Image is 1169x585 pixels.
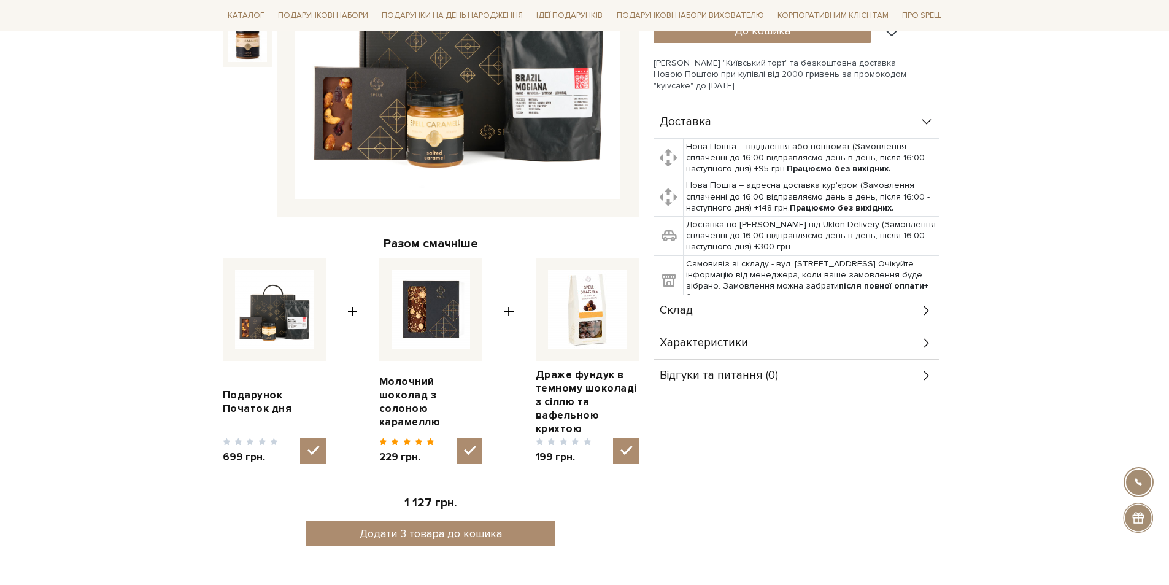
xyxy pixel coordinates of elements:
[790,203,894,213] b: Працюємо без вихідних.
[536,451,592,464] span: 199 грн.
[684,255,939,306] td: Самовивіз зі складу - вул. [STREET_ADDRESS] Очікуйте інформацію від менеджера, коли ваше замовлен...
[235,270,314,349] img: Подарунок Початок дня
[773,5,893,26] a: Корпоративним клієнтам
[660,117,711,128] span: Доставка
[654,18,871,43] button: До кошика
[684,138,939,177] td: Нова Пошта – відділення або поштомат (Замовлення сплаченні до 16:00 відправляємо день в день, піс...
[536,368,639,436] a: Драже фундук в темному шоколаді з сіллю та вафельною крихтою
[612,5,769,26] a: Подарункові набори вихователю
[504,258,514,465] span: +
[379,375,482,429] a: Молочний шоколад з солоною карамеллю
[223,451,279,464] span: 699 грн.
[392,270,470,349] img: Молочний шоколад з солоною карамеллю
[660,305,693,316] span: Склад
[306,521,555,546] button: Додати 3 товара до кошика
[273,6,373,25] a: Подарункові набори
[787,163,891,174] b: Працюємо без вихідних.
[839,281,924,291] b: після повної оплати
[404,496,457,510] span: 1 127 грн.
[654,58,947,91] div: [PERSON_NAME] "Київський торт" та безкоштовна доставка Новою Поштою при купівлі від 2000 гривень ...
[223,236,639,252] div: Разом смачніше
[660,370,778,381] span: Відгуки та питання (0)
[223,389,326,416] a: Подарунок Початок дня
[897,6,946,25] a: Про Spell
[660,338,748,349] span: Характеристики
[377,6,528,25] a: Подарунки на День народження
[223,6,269,25] a: Каталог
[684,177,939,217] td: Нова Пошта – адресна доставка кур'єром (Замовлення сплаченні до 16:00 відправляємо день в день, п...
[228,23,267,62] img: Подарунок Початок дня
[684,217,939,256] td: Доставка по [PERSON_NAME] від Uklon Delivery (Замовлення сплаченні до 16:00 відправляємо день в д...
[735,24,790,37] span: До кошика
[347,258,358,465] span: +
[548,270,627,349] img: Драже фундук в темному шоколаді з сіллю та вафельною крихтою
[531,6,608,25] a: Ідеї подарунків
[379,451,435,464] span: 229 грн.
